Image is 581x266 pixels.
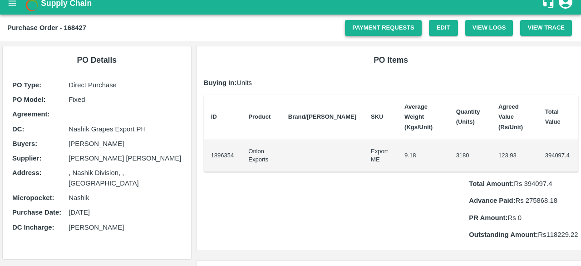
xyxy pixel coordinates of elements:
[69,168,181,188] p: , Nashik Division, , [GEOGRAPHIC_DATA]
[404,103,433,130] b: Average Weight (Kgs/Unit)
[69,124,181,134] p: Nashik Grapes Export PH
[69,139,181,149] p: [PERSON_NAME]
[469,196,578,206] p: Rs 275868.18
[7,24,86,31] b: Purchase Order - 168427
[456,108,480,125] b: Quantity (Units)
[69,193,181,203] p: Nashik
[12,194,54,201] b: Micropocket :
[241,140,281,172] td: Onion Exports
[12,224,54,231] b: DC Incharge :
[469,213,578,223] p: Rs 0
[469,214,507,221] b: PR Amount:
[397,140,449,172] td: 9.18
[449,140,491,172] td: 3180
[204,78,578,88] p: Units
[248,113,271,120] b: Product
[469,180,514,187] b: Total Amount:
[12,155,41,162] b: Supplier :
[469,230,578,240] p: Rs 118229.22
[204,140,241,172] td: 1896354
[12,169,41,176] b: Address :
[12,96,45,103] b: PO Model :
[69,153,181,163] p: [PERSON_NAME] [PERSON_NAME]
[491,140,538,172] td: 123.93
[10,54,184,66] h6: PO Details
[469,179,578,189] p: Rs 394097.4
[12,125,24,133] b: DC :
[69,222,181,232] p: [PERSON_NAME]
[538,140,578,172] td: 394097.4
[465,20,513,36] button: View Logs
[371,113,383,120] b: SKU
[429,20,458,36] a: Edit
[498,103,523,130] b: Agreed Value (Rs/Unit)
[69,95,181,105] p: Fixed
[364,140,397,172] td: Export ME
[520,20,572,36] button: View Trace
[211,113,217,120] b: ID
[12,209,61,216] b: Purchase Date :
[288,113,356,120] b: Brand/[PERSON_NAME]
[469,231,538,238] b: Outstanding Amount:
[12,140,37,147] b: Buyers :
[545,108,561,125] b: Total Value
[345,20,422,36] a: Payment Requests
[12,81,41,89] b: PO Type :
[69,207,181,217] p: [DATE]
[469,197,515,204] b: Advance Paid:
[204,54,578,66] h6: PO Items
[204,79,237,86] b: Buying In:
[12,110,49,118] b: Agreement:
[69,80,181,90] p: Direct Purchase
